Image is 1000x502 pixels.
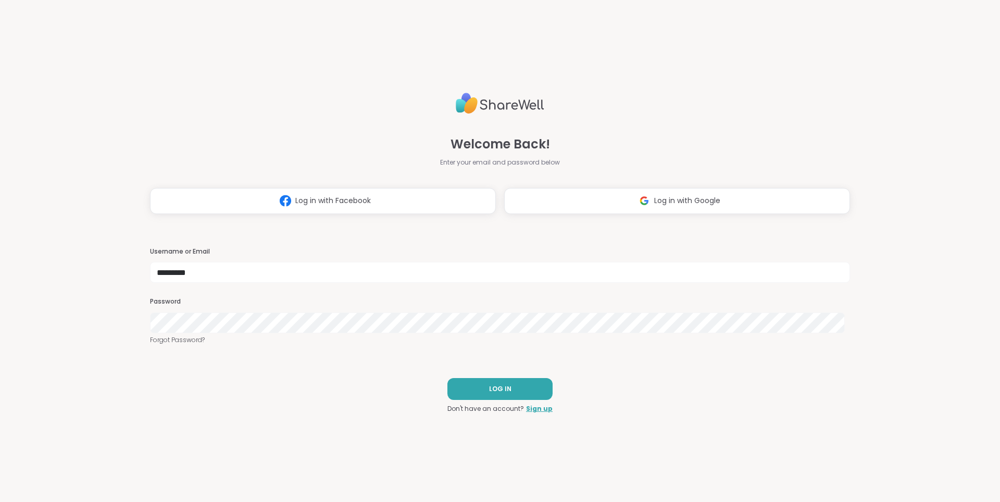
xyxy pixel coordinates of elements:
[440,158,560,167] span: Enter your email and password below
[447,378,553,400] button: LOG IN
[150,297,850,306] h3: Password
[276,191,295,210] img: ShareWell Logomark
[150,188,496,214] button: Log in with Facebook
[489,384,511,394] span: LOG IN
[456,89,544,118] img: ShareWell Logo
[526,404,553,413] a: Sign up
[447,404,524,413] span: Don't have an account?
[150,335,850,345] a: Forgot Password?
[504,188,850,214] button: Log in with Google
[451,135,550,154] span: Welcome Back!
[634,191,654,210] img: ShareWell Logomark
[295,195,371,206] span: Log in with Facebook
[654,195,720,206] span: Log in with Google
[150,247,850,256] h3: Username or Email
